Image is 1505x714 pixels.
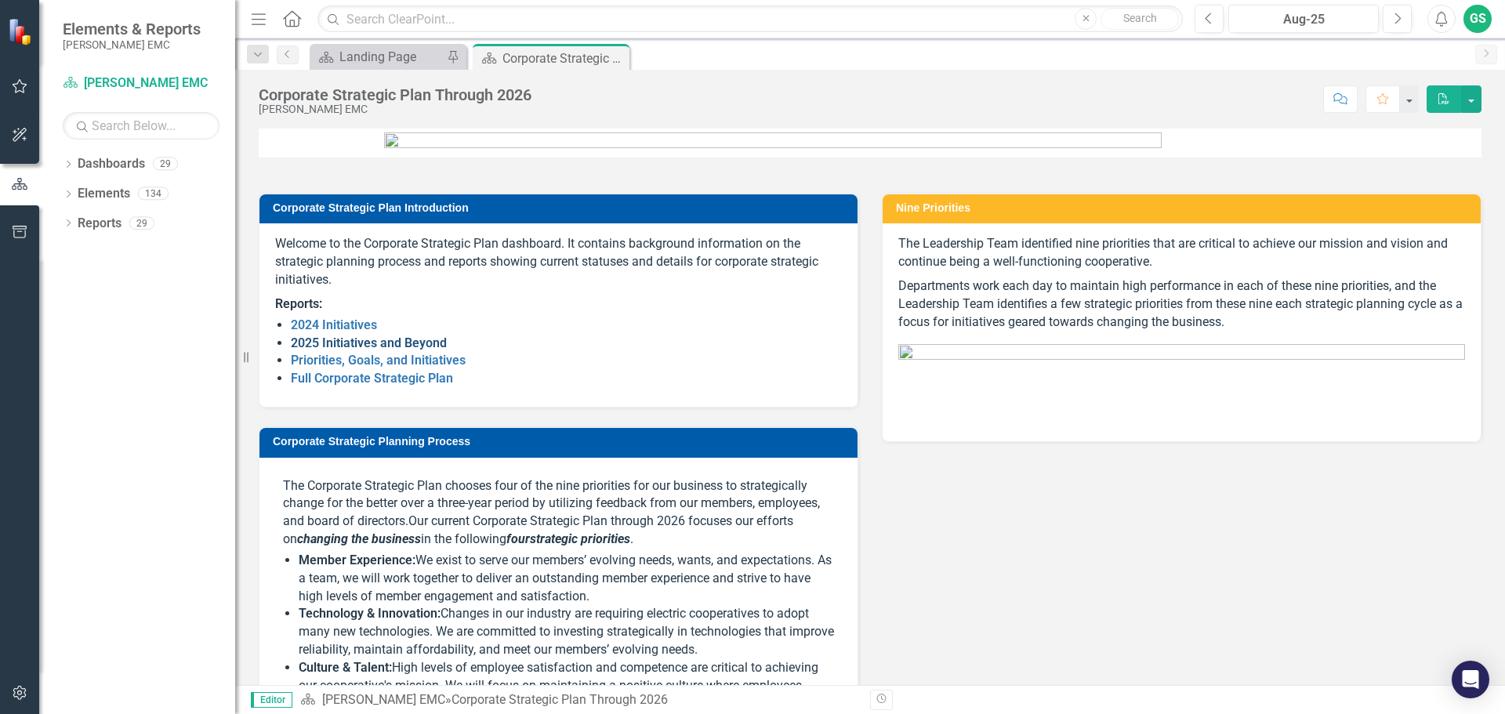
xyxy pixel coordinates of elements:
div: 134 [138,187,169,201]
p: The Leadership Team identified nine priorities that are critical to achieve our mission and visio... [898,235,1465,274]
button: Search [1101,8,1179,30]
small: [PERSON_NAME] EMC [63,38,201,51]
a: Dashboards [78,155,145,173]
strong: Reports: [275,296,322,311]
div: 29 [153,158,178,171]
a: Landing Page [314,47,443,67]
strong: Member Experience: [299,553,415,567]
h3: Corporate Strategic Planning Process [273,436,850,448]
h3: Corporate Strategic Plan Introduction [273,202,850,214]
img: ClearPoint Strategy [8,18,35,45]
div: Open Intercom Messenger [1452,661,1489,698]
strong: Technology & Innovation: [299,606,441,621]
span: Editor [251,692,292,708]
img: Corporate%20Strategic%20Planning_Cropped.jpg [898,344,1465,365]
span: Elements & Reports [63,20,201,38]
li: We exist to serve our members’ evolving needs, wants, and expectations. As a team, we will work t... [299,552,834,606]
em: four [506,531,530,546]
h3: Nine Priorities [896,202,1473,214]
a: 2024 Initiatives [291,317,377,332]
div: [PERSON_NAME] EMC [259,103,531,115]
a: [PERSON_NAME] EMC [322,692,445,707]
strong: strategic priorities [530,531,630,546]
button: Aug-25 [1228,5,1379,33]
span: The Corporate Strategic Plan chooses four of the nine priorities for our business to strategicall... [283,478,820,529]
p: Welcome to the Corporate Strategic Plan dashboard. It contains background information on the stra... [275,235,842,292]
p: Departments work each day to maintain high performance in each of these nine priorities, and the ... [898,274,1465,335]
img: CSP%20Banner.png [384,132,1356,154]
span: Search [1123,12,1157,24]
input: Search ClearPoint... [317,5,1183,33]
li: Changes in our industry are requiring electric cooperatives to adopt many new technologies. We ar... [299,605,834,659]
div: Corporate Strategic Plan Through 2026 [502,49,626,68]
strong: Culture & Talent: [299,660,392,675]
div: Corporate Strategic Plan Through 2026 [259,86,531,103]
a: Full Corporate Strategic Plan [291,371,453,386]
a: Priorities, Goals, and Initiatives [291,353,466,368]
div: Landing Page [339,47,443,67]
div: Corporate Strategic Plan Through 2026 [451,692,668,707]
a: [PERSON_NAME] EMC [63,74,219,92]
div: 29 [129,216,154,230]
a: Elements [78,185,130,203]
div: Aug-25 [1234,10,1373,29]
a: 2025 Initiatives and Beyond [291,335,447,350]
a: Reports [78,215,121,233]
input: Search Below... [63,112,219,140]
em: changing the business [297,531,421,546]
p: Our current Corporate Strategic Plan through 2026 focuses our efforts on in the following . [283,477,834,549]
div: » [300,691,858,709]
button: GS [1463,5,1492,33]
